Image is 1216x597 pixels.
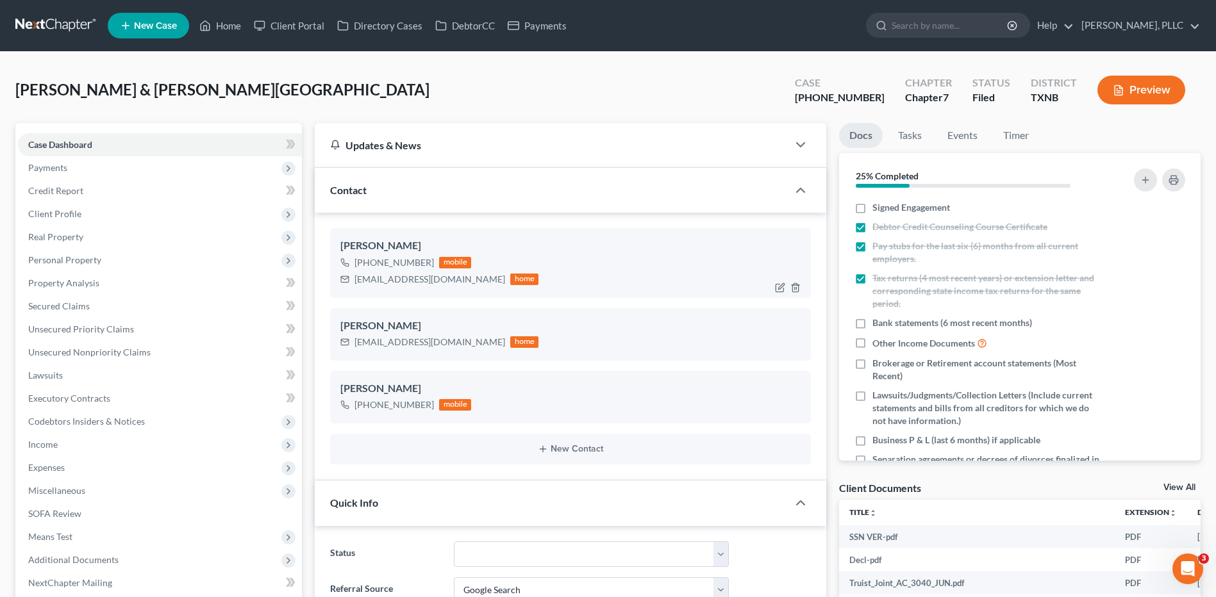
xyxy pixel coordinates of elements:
[839,571,1115,594] td: Truist_Joint_AC_3040_JUN.pdf
[330,184,367,196] span: Contact
[1031,14,1074,37] a: Help
[872,389,1099,427] span: Lawsuits/Judgments/Collection Letters (Include current statements and bills from all creditors fo...
[28,277,99,288] span: Property Analysis
[28,439,58,450] span: Income
[888,123,932,148] a: Tasks
[28,254,101,265] span: Personal Property
[872,201,950,214] span: Signed Engagement
[872,357,1099,382] span: Brokerage or Retirement account statements (Most Recent)
[439,257,471,268] div: mobile
[28,485,85,496] span: Miscellaneous
[439,399,471,411] div: mobile
[340,444,801,454] button: New Contact
[905,76,952,90] div: Chapter
[15,80,429,99] span: [PERSON_NAME] & [PERSON_NAME][GEOGRAPHIC_DATA]
[1125,507,1177,517] a: Extensionunfold_more
[28,139,92,150] span: Case Dashboard
[795,90,885,105] div: [PHONE_NUMBER]
[324,541,447,567] label: Status
[18,387,302,410] a: Executory Contracts
[972,76,1010,90] div: Status
[18,272,302,295] a: Property Analysis
[1075,14,1200,37] a: [PERSON_NAME], PLLC
[1031,90,1077,105] div: TXNB
[340,381,801,397] div: [PERSON_NAME]
[28,347,151,357] span: Unsecured Nonpriority Claims
[795,76,885,90] div: Case
[28,208,81,219] span: Client Profile
[1172,553,1203,584] iframe: Intercom live chat
[18,364,302,387] a: Lawsuits
[937,123,988,148] a: Events
[18,318,302,341] a: Unsecured Priority Claims
[28,531,72,542] span: Means Test
[18,502,302,525] a: SOFA Review
[872,453,1099,478] span: Separation agreements or decrees of divorces finalized in the past 2 years
[340,238,801,254] div: [PERSON_NAME]
[28,577,112,588] span: NextChapter Mailing
[28,508,81,519] span: SOFA Review
[872,434,1040,446] span: Business P & L (last 6 months) if applicable
[1097,76,1185,104] button: Preview
[354,256,434,269] div: [PHONE_NUMBER]
[18,571,302,594] a: NextChapter Mailing
[993,123,1039,148] a: Timer
[28,231,83,242] span: Real Property
[28,300,90,311] span: Secured Claims
[193,14,247,37] a: Home
[28,323,134,334] span: Unsecured Priority Claims
[28,370,63,380] span: Lawsuits
[872,220,1047,233] span: Debtor Credit Counseling Course Certificate
[28,554,119,565] span: Additional Documents
[510,274,538,285] div: home
[1115,571,1187,594] td: PDF
[28,462,65,473] span: Expenses
[134,21,177,31] span: New Case
[429,14,501,37] a: DebtorCC
[872,272,1099,310] span: Tax returns (4 most recent years) or extension letter and corresponding state income tax returns ...
[839,123,883,148] a: Docs
[18,179,302,202] a: Credit Report
[872,316,1032,329] span: Bank statements (6 most recent months)
[1199,553,1209,564] span: 3
[510,336,538,348] div: home
[839,525,1115,548] td: SSN VER-pdf
[354,398,434,411] div: [PHONE_NUMBER]
[354,336,505,348] div: [EMAIL_ADDRESS][DOMAIN_NAME]
[331,14,429,37] a: Directory Cases
[905,90,952,105] div: Chapter
[28,393,110,404] span: Executory Contracts
[247,14,331,37] a: Client Portal
[18,133,302,156] a: Case Dashboard
[1115,525,1187,548] td: PDF
[872,240,1099,265] span: Pay stubs for the last six (6) months from all current employers.
[354,273,505,286] div: [EMAIL_ADDRESS][DOMAIN_NAME]
[943,91,949,103] span: 7
[340,318,801,334] div: [PERSON_NAME]
[869,509,877,517] i: unfold_more
[28,416,145,427] span: Codebtors Insiders & Notices
[872,337,975,350] span: Other Income Documents
[839,481,921,495] div: Client Documents
[1031,76,1077,90] div: District
[28,185,83,196] span: Credit Report
[856,170,919,181] strong: 25% Completed
[892,13,1009,37] input: Search by name...
[839,548,1115,571] td: Decl-pdf
[18,341,302,364] a: Unsecured Nonpriority Claims
[1163,483,1195,492] a: View All
[28,162,67,173] span: Payments
[330,496,378,509] span: Quick Info
[1115,548,1187,571] td: PDF
[18,295,302,318] a: Secured Claims
[849,507,877,517] a: Titleunfold_more
[972,90,1010,105] div: Filed
[501,14,573,37] a: Payments
[330,138,772,152] div: Updates & News
[1169,509,1177,517] i: unfold_more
